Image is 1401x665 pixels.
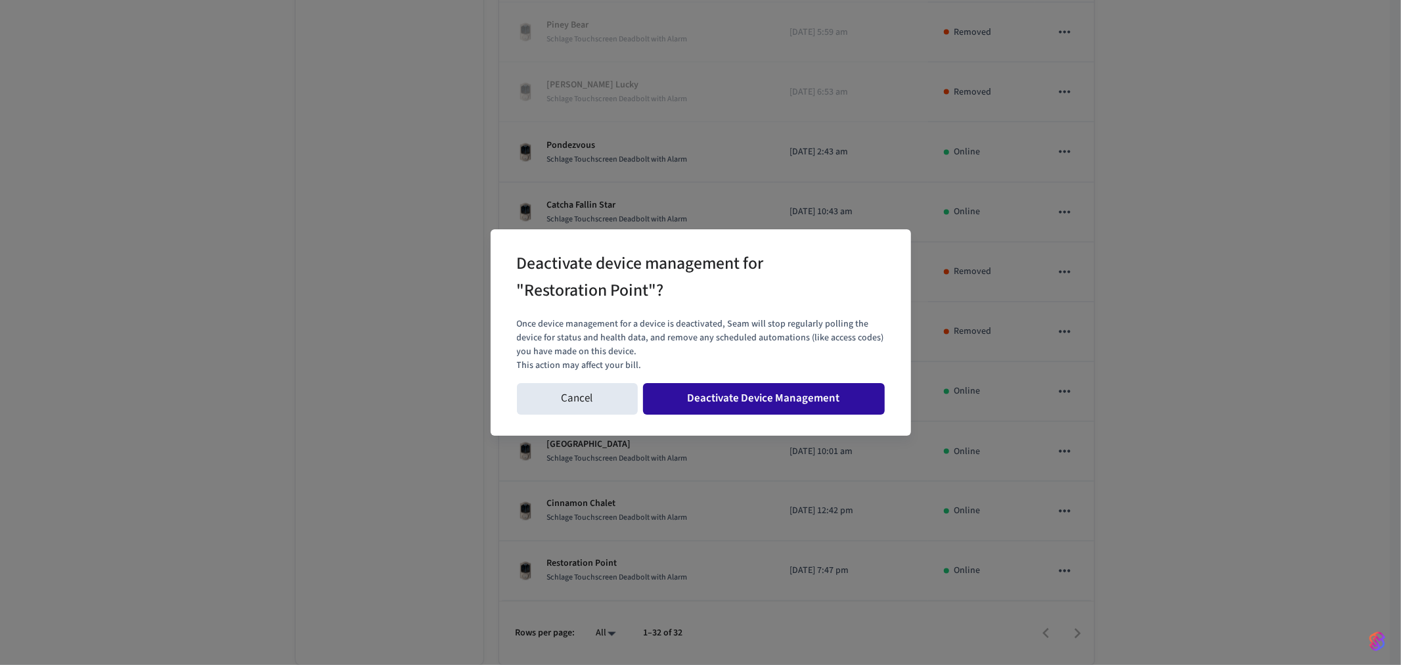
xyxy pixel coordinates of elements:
[1369,631,1385,652] img: SeamLogoGradient.69752ec5.svg
[517,317,885,359] p: Once device management for a device is deactivated, Seam will stop regularly polling the device f...
[517,383,638,415] button: Cancel
[517,245,848,312] h2: Deactivate device management for "Restoration Point"?
[643,383,885,415] button: Deactivate Device Management
[517,359,885,373] p: This action may affect your bill.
